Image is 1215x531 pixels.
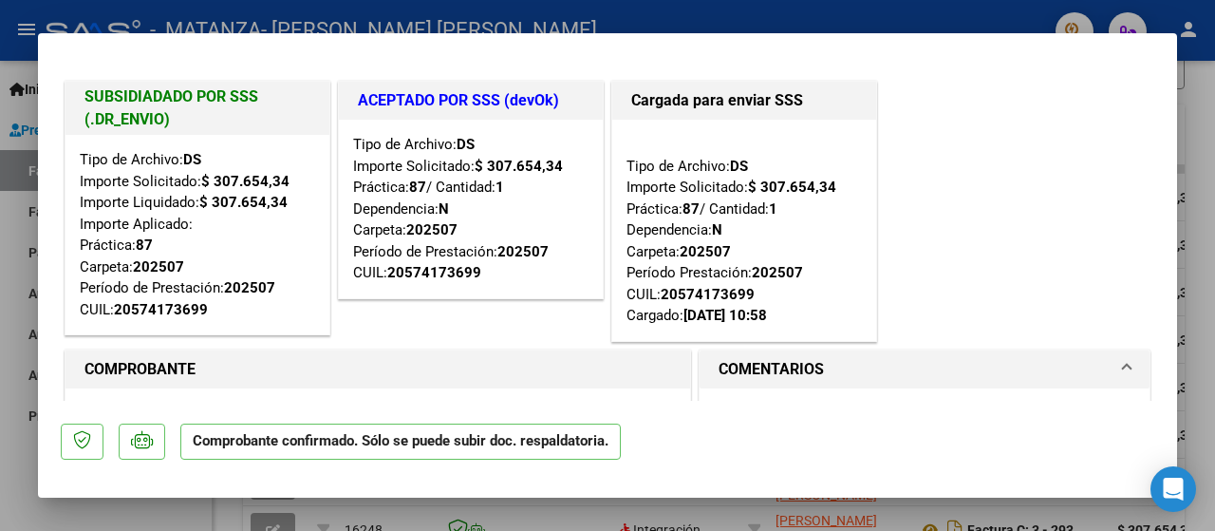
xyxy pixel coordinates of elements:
strong: DS [183,151,201,168]
strong: N [712,221,722,238]
strong: 87 [136,237,153,254]
strong: DS [457,136,475,153]
strong: 202507 [497,243,549,260]
h1: ACEPTADO POR SSS (devOk) [358,89,584,112]
strong: $ 307.654,34 [475,158,563,175]
strong: 87 [682,200,700,218]
strong: 202507 [406,221,458,238]
strong: 87 [409,179,426,196]
strong: 1 [495,179,504,196]
strong: $ 307.654,34 [201,173,290,190]
strong: $ 307.654,34 [748,179,836,196]
div: Tipo de Archivo: Importe Solicitado: Práctica: / Cantidad: Dependencia: Carpeta: Período Prestaci... [626,134,862,327]
div: Tipo de Archivo: Importe Solicitado: Práctica: / Cantidad: Dependencia: Carpeta: Período de Prest... [353,134,589,284]
h1: SUBSIDIADADO POR SSS (.DR_ENVIO) [84,85,310,131]
strong: 202507 [752,264,803,281]
strong: 202507 [224,279,275,296]
h1: COMENTARIOS [719,358,824,381]
strong: 202507 [680,243,731,260]
div: 20574173699 [661,284,755,306]
strong: 202507 [133,258,184,275]
div: 20574173699 [387,262,481,284]
strong: [DATE] 10:58 [683,307,767,324]
strong: DS [730,158,748,175]
div: Open Intercom Messenger [1150,466,1196,512]
mat-expansion-panel-header: COMENTARIOS [700,351,1150,389]
p: Comprobante confirmado. Sólo se puede subir doc. respaldatoria. [180,424,621,461]
div: Tipo de Archivo: Importe Solicitado: Importe Liquidado: Importe Aplicado: Práctica: Carpeta: Perí... [80,149,315,320]
div: 20574173699 [114,299,208,321]
strong: $ 307.654,34 [199,194,288,211]
strong: COMPROBANTE [84,360,196,378]
strong: N [439,200,449,218]
h1: Cargada para enviar SSS [631,89,857,112]
strong: 1 [769,200,777,218]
